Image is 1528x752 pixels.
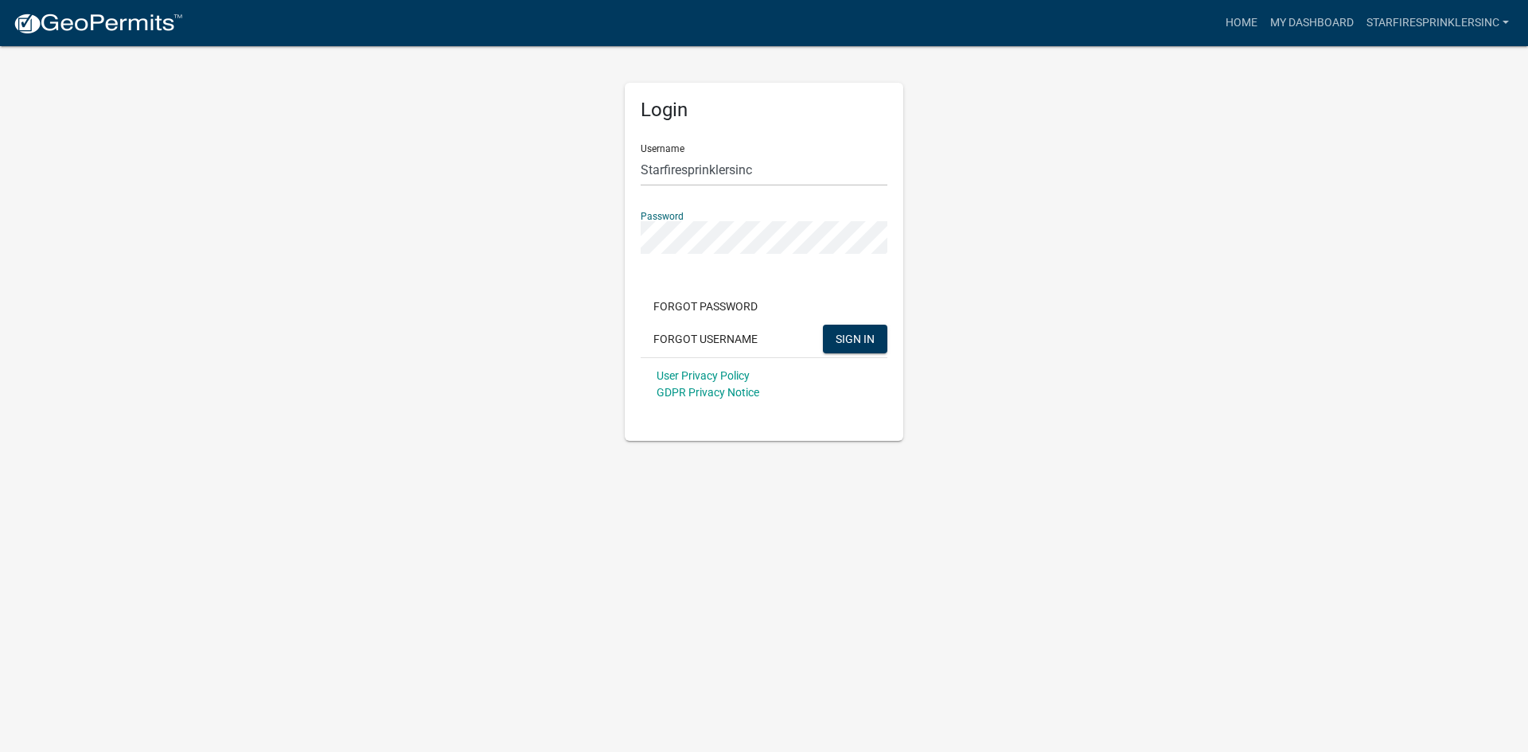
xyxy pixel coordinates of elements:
span: SIGN IN [836,332,875,345]
a: GDPR Privacy Notice [657,386,759,399]
a: My Dashboard [1264,8,1360,38]
a: starfiresprinklersinc [1360,8,1515,38]
button: SIGN IN [823,325,887,353]
a: User Privacy Policy [657,369,750,382]
a: Home [1219,8,1264,38]
button: Forgot Password [641,292,770,321]
h5: Login [641,99,887,122]
button: Forgot Username [641,325,770,353]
